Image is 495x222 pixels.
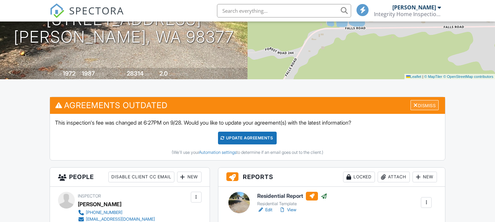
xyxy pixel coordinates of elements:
span: | [422,75,423,79]
div: New [177,172,202,182]
a: View [279,207,296,213]
div: 1972 [63,70,75,77]
a: © MapTiler [424,75,442,79]
div: [PERSON_NAME] [392,4,436,11]
span: sq. ft. [96,72,105,77]
span: sq.ft. [145,72,153,77]
a: Residential Report Residential Template [257,192,327,207]
div: (We'll use your to determine if an email goes out to the client.) [55,150,440,155]
h3: Agreements Outdated [50,97,445,114]
div: Disable Client CC Email [108,172,174,182]
a: Leaflet [406,75,421,79]
div: Attach [378,172,410,182]
div: [EMAIL_ADDRESS][DOMAIN_NAME] [86,217,155,222]
a: Edit [257,207,272,213]
img: The Best Home Inspection Software - Spectora [50,3,64,18]
a: © OpenStreetMap contributors [443,75,493,79]
span: Built [54,72,62,77]
span: Lot Size [112,72,126,77]
span: bathrooms [169,72,188,77]
div: Update Agreements [218,132,277,144]
a: SPECTORA [50,9,124,23]
div: [PERSON_NAME] [78,199,121,209]
h3: Reports [218,168,445,187]
div: Dismiss [410,100,439,110]
div: 28314 [127,70,144,77]
span: SPECTORA [69,3,124,17]
div: 1987 [82,70,95,77]
input: Search everything... [217,4,351,17]
h3: People [50,168,210,187]
h6: Residential Report [257,192,327,201]
span: Inspector [78,193,101,198]
a: Automation settings [199,150,236,155]
div: This inspection's fee was changed at 6:27PM on 9/28. Would you like to update your agreement(s) w... [50,114,445,160]
div: 2.0 [159,70,168,77]
div: Locked [343,172,375,182]
div: Residential Template [257,201,327,207]
h1: [STREET_ADDRESS] [PERSON_NAME], WA 98377 [14,11,234,46]
div: Integrity Home Inspection LLC [374,11,441,17]
div: [PHONE_NUMBER] [86,210,122,215]
a: [PHONE_NUMBER] [78,209,155,216]
div: New [412,172,437,182]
